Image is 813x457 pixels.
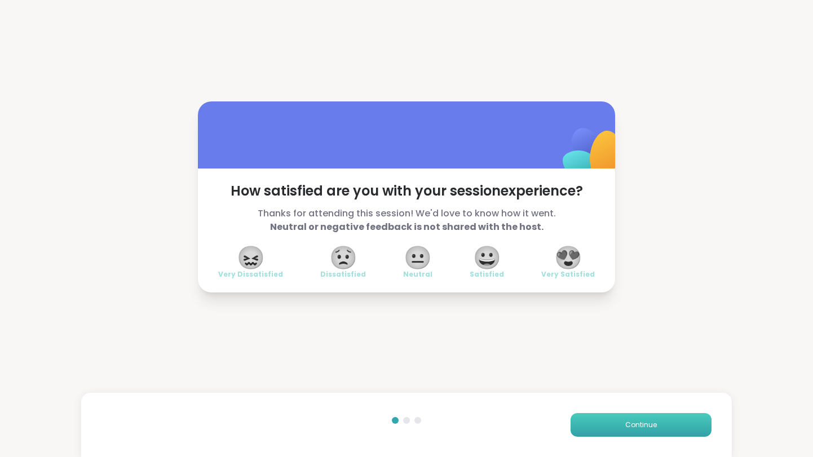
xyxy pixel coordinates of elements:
[329,247,357,268] span: 😟
[625,420,657,430] span: Continue
[218,207,595,234] span: Thanks for attending this session! We'd love to know how it went.
[237,247,265,268] span: 😖
[320,270,366,279] span: Dissatisfied
[554,247,582,268] span: 😍
[218,270,283,279] span: Very Dissatisfied
[541,270,595,279] span: Very Satisfied
[404,247,432,268] span: 😐
[571,413,712,437] button: Continue
[403,270,432,279] span: Neutral
[473,247,501,268] span: 😀
[218,182,595,200] span: How satisfied are you with your session experience?
[536,99,648,211] img: ShareWell Logomark
[470,270,504,279] span: Satisfied
[270,220,544,233] b: Neutral or negative feedback is not shared with the host.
